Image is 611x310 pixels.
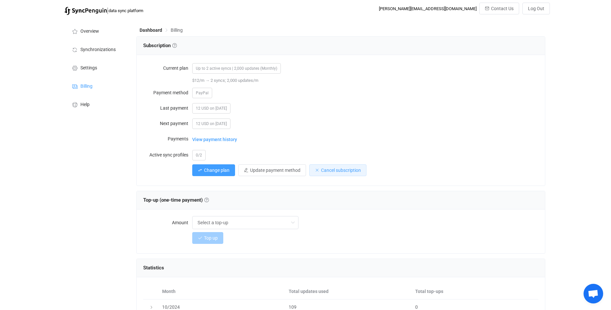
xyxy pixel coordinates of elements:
span: Statistics [143,265,164,271]
button: Log Out [522,3,550,14]
span: $12/m → 2 syncs; 2,000 updates/m [192,78,258,83]
button: Cancel subscription [309,164,366,176]
label: Current plan [143,62,192,75]
a: Overview [64,22,130,40]
span: Cancel subscription [321,168,361,173]
span: | [107,6,109,15]
a: Settings [64,58,130,77]
div: Total top-ups [412,288,538,295]
span: Top-up (one-time payment) [143,197,209,203]
input: Select a top-up [192,216,298,229]
img: syncpenguin.svg [64,7,107,15]
span: 0/2 [192,150,206,160]
div: Total updates used [285,288,412,295]
button: Update payment method [238,164,306,176]
span: Subscription [143,43,177,48]
label: Payments [143,132,192,145]
label: Last payment [143,101,192,115]
span: Settings [80,65,97,71]
span: data sync platform [109,8,143,13]
button: Top up [192,232,223,244]
span: Top up [204,235,218,241]
label: Next payment [143,117,192,130]
span: 12 USD on [DATE] [192,119,230,129]
span: Change plan [204,168,229,173]
label: Payment method [143,86,192,99]
span: Dashboard [140,27,162,33]
a: |data sync platform [64,6,143,15]
span: PayPal [192,88,212,98]
div: Month [159,288,285,295]
span: Billing [171,27,183,33]
label: Active sync profiles [143,148,192,161]
span: Overview [80,29,99,34]
button: Change plan [192,164,235,176]
a: Billing [64,77,130,95]
span: View payment history [192,133,237,146]
span: Update payment method [250,168,300,173]
a: Synchronizations [64,40,130,58]
span: Synchronizations [80,47,116,52]
span: Contact Us [491,6,514,11]
div: Open chat [584,284,603,303]
span: Up to 2 active syncs | 2,000 updates (Monthly) [192,63,281,74]
div: [PERSON_NAME][EMAIL_ADDRESS][DOMAIN_NAME] [379,6,477,11]
span: Log Out [528,6,544,11]
a: Help [64,95,130,113]
span: 12 USD on [DATE] [192,103,230,114]
span: Help [80,102,90,107]
span: Billing [80,84,93,89]
div: Breadcrumb [140,28,183,32]
label: Amount [143,216,192,229]
button: Contact Us [479,3,519,14]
